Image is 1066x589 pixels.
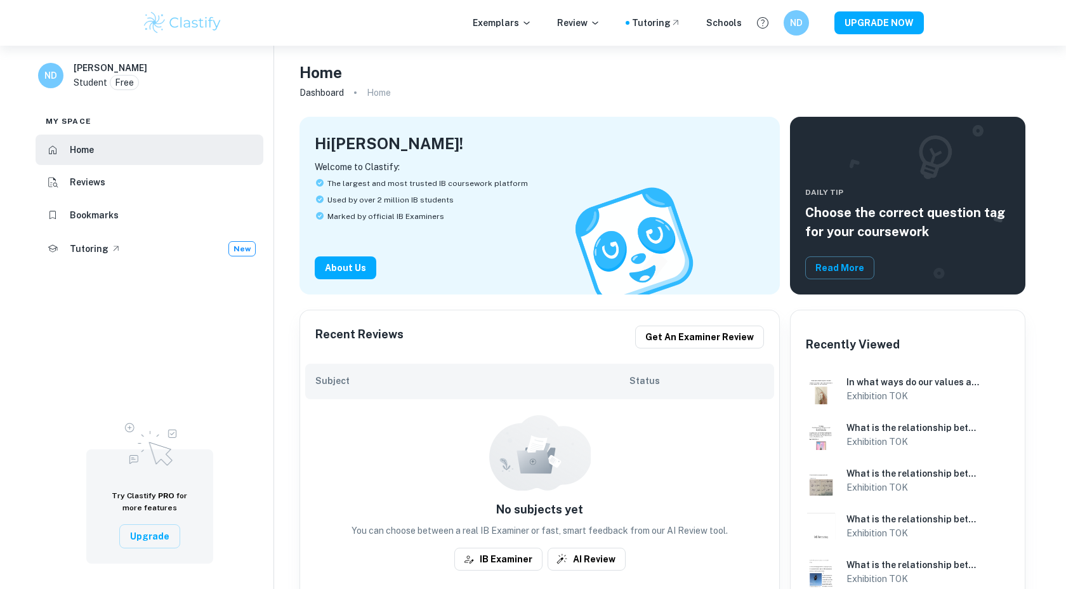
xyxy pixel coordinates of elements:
[315,374,629,388] h6: Subject
[805,256,874,279] button: Read More
[36,200,263,230] a: Bookmarks
[327,211,444,222] span: Marked by official IB Examiners
[305,524,774,538] p: You can choose between a real IB Examiner or fast, smart feedback from our AI Review tool.
[801,460,1015,501] a: TOK Exhibition example thumbnail: What is the relationship between personaWhat is the relationshi...
[784,10,809,36] button: ND
[327,194,454,206] span: Used by over 2 million IB students
[846,375,982,389] h6: In what ways do our values affect our production of knowledge?
[846,421,982,435] h6: What is the relationship between personal experience and knowledge?
[846,467,982,480] h6: What is the relationship between personal experience and knowledge?
[801,369,1015,409] a: TOK Exhibition example thumbnail: In what ways do our values affect our prIn what ways do our val...
[846,480,982,494] h6: Exhibition TOK
[752,12,773,34] button: Help and Feedback
[315,160,765,174] p: Welcome to Clastify:
[454,548,543,571] button: IB Examiner
[706,16,742,30] a: Schools
[846,572,982,586] h6: Exhibition TOK
[632,16,681,30] a: Tutoring
[846,389,982,403] h6: Exhibition TOK
[834,11,924,34] button: UPGRADE NOW
[70,208,119,222] h6: Bookmarks
[846,512,982,526] h6: What is the relationship between personal experience and knowledge?
[629,374,764,388] h6: Status
[36,233,263,265] a: TutoringNew
[806,557,836,587] img: TOK Exhibition example thumbnail: What is the relationship between persona
[789,16,804,30] h6: ND
[299,84,344,102] a: Dashboard
[806,511,836,541] img: TOK Exhibition example thumbnail: What is the relationship between persona
[118,415,181,470] img: Upgrade to Pro
[806,465,836,496] img: TOK Exhibition example thumbnail: What is the relationship between persona
[44,69,58,83] h6: ND
[635,326,764,348] button: Get an examiner review
[315,326,404,348] h6: Recent Reviews
[70,175,105,189] h6: Reviews
[806,374,836,404] img: TOK Exhibition example thumbnail: In what ways do our values affect our pr
[327,178,528,189] span: The largest and most trusted IB coursework platform
[315,256,376,279] button: About Us
[367,86,391,100] p: Home
[846,435,982,449] h6: Exhibition TOK
[805,187,1010,198] span: Daily Tip
[305,501,774,519] h6: No subjects yet
[229,243,255,255] span: New
[102,490,198,514] h6: Try Clastify for more features
[806,336,900,354] h6: Recently Viewed
[119,524,180,548] button: Upgrade
[548,548,626,571] button: AI Review
[74,61,147,75] h6: [PERSON_NAME]
[805,203,1010,241] h5: Choose the correct question tag for your coursework
[315,132,463,155] h4: Hi [PERSON_NAME] !
[801,506,1015,546] a: TOK Exhibition example thumbnail: What is the relationship between personaWhat is the relationshi...
[801,414,1015,455] a: TOK Exhibition example thumbnail: What is the relationship between personaWhat is the relationshi...
[36,135,263,165] a: Home
[36,168,263,198] a: Reviews
[70,143,94,157] h6: Home
[46,116,91,127] span: My space
[473,16,532,30] p: Exemplars
[846,526,982,540] h6: Exhibition TOK
[846,558,982,572] h6: What is the relationship between personal experience and knowledge?
[74,76,107,89] p: Student
[557,16,600,30] p: Review
[70,242,109,256] h6: Tutoring
[158,491,174,500] span: PRO
[806,420,836,450] img: TOK Exhibition example thumbnail: What is the relationship between persona
[299,61,342,84] h4: Home
[115,76,134,89] p: Free
[142,10,223,36] img: Clastify logo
